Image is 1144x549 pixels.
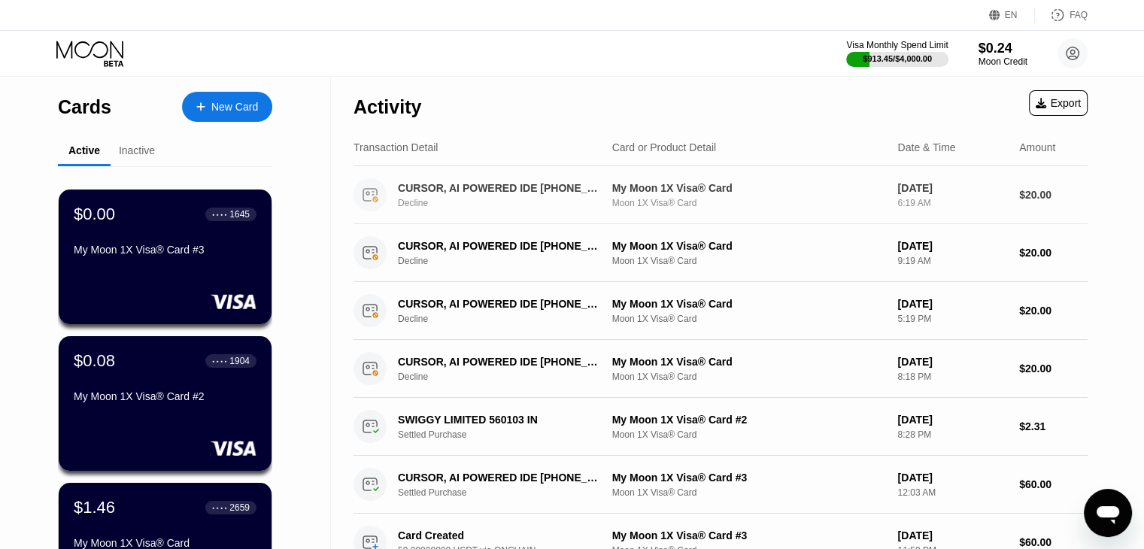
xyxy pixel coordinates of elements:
[1019,305,1088,317] div: $20.00
[612,356,886,368] div: My Moon 1X Visa® Card
[612,182,886,194] div: My Moon 1X Visa® Card
[612,256,886,266] div: Moon 1X Visa® Card
[398,429,620,440] div: Settled Purchase
[897,256,1007,266] div: 9:19 AM
[354,96,421,118] div: Activity
[1005,10,1018,20] div: EN
[354,398,1088,456] div: SWIGGY LIMITED 560103 INSettled PurchaseMy Moon 1X Visa® Card #2Moon 1X Visa® Card[DATE]8:28 PM$2.31
[354,141,438,153] div: Transaction Detail
[74,390,256,402] div: My Moon 1X Visa® Card #2
[897,487,1007,498] div: 12:03 AM
[398,414,604,426] div: SWIGGY LIMITED 560103 IN
[897,472,1007,484] div: [DATE]
[612,372,886,382] div: Moon 1X Visa® Card
[897,314,1007,324] div: 5:19 PM
[1019,362,1088,375] div: $20.00
[612,429,886,440] div: Moon 1X Visa® Card
[74,537,256,549] div: My Moon 1X Visa® Card
[1019,141,1055,153] div: Amount
[1036,97,1081,109] div: Export
[1019,189,1088,201] div: $20.00
[212,212,227,217] div: ● ● ● ●
[612,529,886,541] div: My Moon 1X Visa® Card #3
[863,54,932,63] div: $913.45 / $4,000.00
[398,356,604,368] div: CURSOR, AI POWERED IDE [PHONE_NUMBER] US
[897,198,1007,208] div: 6:19 AM
[119,144,155,156] div: Inactive
[354,340,1088,398] div: CURSOR, AI POWERED IDE [PHONE_NUMBER] USDeclineMy Moon 1X Visa® CardMoon 1X Visa® Card[DATE]8:18 ...
[897,141,955,153] div: Date & Time
[612,198,886,208] div: Moon 1X Visa® Card
[68,144,100,156] div: Active
[1019,478,1088,490] div: $60.00
[398,256,620,266] div: Decline
[979,41,1027,56] div: $0.24
[398,298,604,310] div: CURSOR, AI POWERED IDE [PHONE_NUMBER] US
[1070,10,1088,20] div: FAQ
[1019,420,1088,432] div: $2.31
[229,356,250,366] div: 1904
[398,240,604,252] div: CURSOR, AI POWERED IDE [PHONE_NUMBER] US
[989,8,1035,23] div: EN
[211,101,258,114] div: New Card
[354,456,1088,514] div: CURSOR, AI POWERED IDE [PHONE_NUMBER] USSettled PurchaseMy Moon 1X Visa® Card #3Moon 1X Visa® Car...
[354,166,1088,224] div: CURSOR, AI POWERED IDE [PHONE_NUMBER] USDeclineMy Moon 1X Visa® CardMoon 1X Visa® Card[DATE]6:19 ...
[1019,247,1088,259] div: $20.00
[897,429,1007,440] div: 8:28 PM
[398,529,604,541] div: Card Created
[229,502,250,513] div: 2659
[398,472,604,484] div: CURSOR, AI POWERED IDE [PHONE_NUMBER] US
[212,359,227,363] div: ● ● ● ●
[979,41,1027,67] div: $0.24Moon Credit
[897,240,1007,252] div: [DATE]
[612,487,886,498] div: Moon 1X Visa® Card
[354,224,1088,282] div: CURSOR, AI POWERED IDE [PHONE_NUMBER] USDeclineMy Moon 1X Visa® CardMoon 1X Visa® Card[DATE]9:19 ...
[59,190,272,324] div: $0.00● ● ● ●1645My Moon 1X Visa® Card #3
[1029,90,1088,116] div: Export
[612,240,886,252] div: My Moon 1X Visa® Card
[1019,536,1088,548] div: $60.00
[846,40,948,50] div: Visa Monthly Spend Limit
[398,487,620,498] div: Settled Purchase
[897,356,1007,368] div: [DATE]
[74,244,256,256] div: My Moon 1X Visa® Card #3
[59,336,272,471] div: $0.08● ● ● ●1904My Moon 1X Visa® Card #2
[354,282,1088,340] div: CURSOR, AI POWERED IDE [PHONE_NUMBER] USDeclineMy Moon 1X Visa® CardMoon 1X Visa® Card[DATE]5:19 ...
[398,198,620,208] div: Decline
[74,351,115,371] div: $0.08
[897,529,1007,541] div: [DATE]
[74,498,115,517] div: $1.46
[897,372,1007,382] div: 8:18 PM
[1084,489,1132,537] iframe: Button to launch messaging window
[612,298,886,310] div: My Moon 1X Visa® Card
[1035,8,1088,23] div: FAQ
[979,56,1027,67] div: Moon Credit
[58,96,111,118] div: Cards
[612,314,886,324] div: Moon 1X Visa® Card
[897,182,1007,194] div: [DATE]
[612,414,886,426] div: My Moon 1X Visa® Card #2
[897,414,1007,426] div: [DATE]
[612,472,886,484] div: My Moon 1X Visa® Card #3
[398,314,620,324] div: Decline
[398,372,620,382] div: Decline
[846,40,948,67] div: Visa Monthly Spend Limit$913.45/$4,000.00
[182,92,272,122] div: New Card
[897,298,1007,310] div: [DATE]
[74,205,115,224] div: $0.00
[212,505,227,510] div: ● ● ● ●
[612,141,717,153] div: Card or Product Detail
[229,209,250,220] div: 1645
[398,182,604,194] div: CURSOR, AI POWERED IDE [PHONE_NUMBER] US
